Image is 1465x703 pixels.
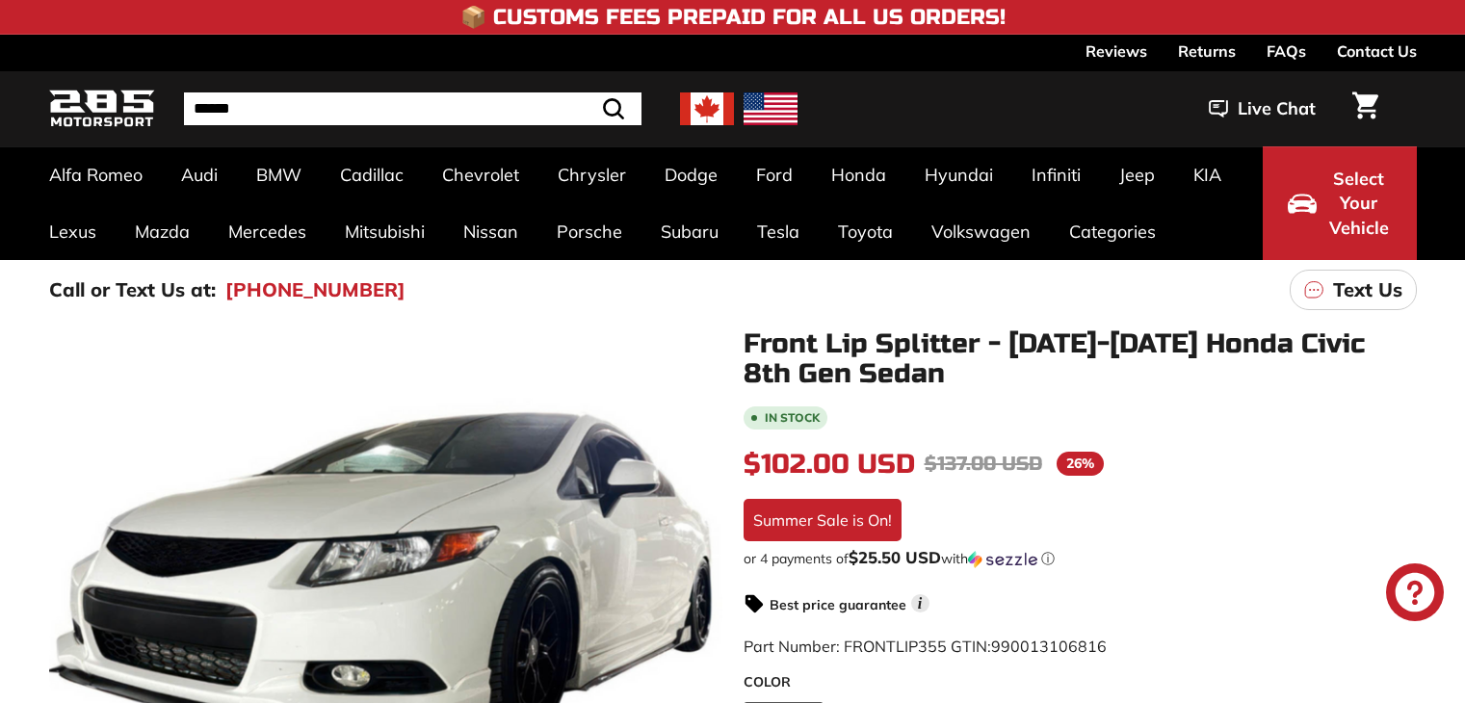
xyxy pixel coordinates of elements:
a: Cart [1341,76,1390,142]
a: Tesla [738,203,819,260]
input: Search [184,92,641,125]
a: Dodge [645,146,737,203]
h1: Front Lip Splitter - [DATE]-[DATE] Honda Civic 8th Gen Sedan [744,329,1417,389]
a: Cadillac [321,146,423,203]
a: Mercedes [209,203,326,260]
img: Logo_285_Motorsport_areodynamics_components [49,87,155,132]
a: Volkswagen [912,203,1050,260]
button: Select Your Vehicle [1263,146,1417,260]
a: Honda [812,146,905,203]
div: or 4 payments of$25.50 USDwithSezzle Click to learn more about Sezzle [744,549,1417,568]
a: Hyundai [905,146,1012,203]
a: [PHONE_NUMBER] [225,275,405,304]
span: 26% [1057,452,1104,476]
a: Alfa Romeo [30,146,162,203]
span: $137.00 USD [925,452,1042,476]
span: Select Your Vehicle [1326,167,1392,241]
h4: 📦 Customs Fees Prepaid for All US Orders! [460,6,1006,29]
span: 990013106816 [991,637,1107,656]
a: Nissan [444,203,537,260]
a: Mazda [116,203,209,260]
a: Reviews [1086,35,1147,67]
inbox-online-store-chat: Shopify online store chat [1380,563,1450,626]
a: Ford [737,146,812,203]
label: COLOR [744,672,1417,692]
img: Sezzle [968,551,1037,568]
a: Subaru [641,203,738,260]
a: Lexus [30,203,116,260]
a: Porsche [537,203,641,260]
a: Contact Us [1337,35,1417,67]
a: Returns [1178,35,1236,67]
a: Chrysler [538,146,645,203]
a: FAQs [1267,35,1306,67]
button: Live Chat [1184,85,1341,133]
a: Jeep [1100,146,1174,203]
a: Chevrolet [423,146,538,203]
p: Text Us [1333,275,1402,304]
a: Categories [1050,203,1175,260]
a: BMW [237,146,321,203]
p: Call or Text Us at: [49,275,216,304]
strong: Best price guarantee [770,596,906,613]
div: or 4 payments of with [744,549,1417,568]
a: Infiniti [1012,146,1100,203]
b: In stock [765,412,820,424]
span: $102.00 USD [744,448,915,481]
span: $25.50 USD [849,547,941,567]
span: i [911,594,929,612]
a: KIA [1174,146,1241,203]
a: Audi [162,146,237,203]
a: Text Us [1290,270,1417,310]
a: Mitsubishi [326,203,444,260]
div: Summer Sale is On! [744,499,902,541]
a: Toyota [819,203,912,260]
span: Part Number: FRONTLIP355 GTIN: [744,637,1107,656]
span: Live Chat [1238,96,1316,121]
